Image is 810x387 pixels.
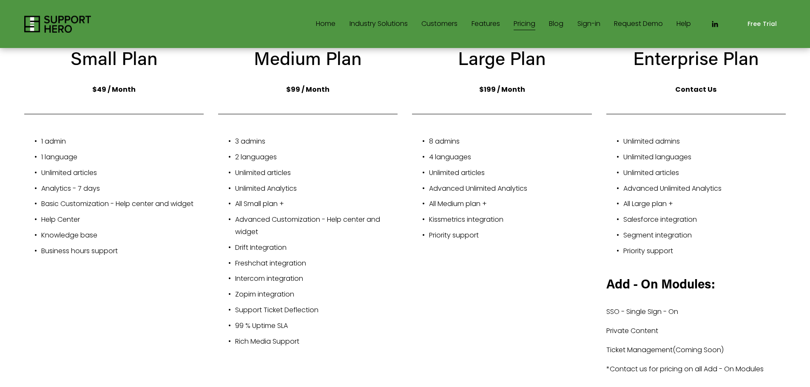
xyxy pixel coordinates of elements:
p: Freshchat integration [235,257,398,270]
p: 99 % Uptime SLA [235,320,398,332]
p: 2 languages [235,151,398,164]
p: Segment integration [623,229,786,242]
p: Ticket Management(Coming Soon) [606,344,786,356]
p: Help Center [41,214,204,226]
a: LinkedIn [711,20,719,28]
p: All Large plan + [623,198,786,210]
h3: Large Plan [412,46,591,71]
a: Home [316,17,335,31]
strong: $49 / Month [92,85,136,94]
p: Unlimited Analytics [235,183,398,195]
p: Priority support [623,245,786,257]
a: Help [676,17,691,31]
p: Unlimited articles [41,167,204,179]
p: *Contact us for pricing on all Add - On Modules [606,363,786,376]
p: Unlimited articles [623,167,786,179]
p: Unlimited articles [429,167,591,179]
p: Advanced Unlimited Analytics [623,183,786,195]
p: All Small plan + [235,198,398,210]
p: 4 languages [429,151,591,164]
a: Pricing [514,17,535,31]
p: 8 admins [429,136,591,148]
strong: $199 / Month [479,85,525,94]
p: Kissmetrics integration [429,214,591,226]
a: Request Demo [614,17,663,31]
p: Unlimited languages [623,151,786,164]
p: Advanced Unlimited Analytics [429,183,591,195]
p: Business hours support [41,245,204,257]
p: Intercom integration [235,273,398,285]
p: Unlimited admins [623,136,786,148]
strong: Add - On Modules: [606,275,715,292]
h3: Enterprise Plan [606,46,786,71]
p: Private Content [606,325,786,337]
p: Knowledge base [41,229,204,242]
a: Customers [421,17,458,31]
img: Support Hero [24,16,91,33]
strong: Contact Us [675,85,716,94]
p: Priority support [429,229,591,242]
p: 1 admin [41,136,204,148]
p: Zopim integration [235,288,398,301]
p: Unlimited articles [235,167,398,179]
p: 3 admins [235,136,398,148]
a: folder dropdown [350,17,408,31]
p: Rich Media Support [235,336,398,348]
p: Basic Customization - Help center and widget [41,198,204,210]
a: Blog [549,17,563,31]
a: Features [472,17,500,31]
h3: Small Plan [24,46,204,71]
p: Salesforce integration [623,214,786,226]
h3: Medium Plan [218,46,398,71]
a: Free Trial [739,14,786,34]
p: Drift Integration [235,242,398,254]
p: 1 language [41,151,204,164]
p: Support Ticket Deflection [235,304,398,316]
p: All Medium plan + [429,198,591,210]
strong: $99 / Month [286,85,330,94]
span: Industry Solutions [350,18,408,30]
a: Sign-in [577,17,600,31]
p: Analytics - 7 days [41,183,204,195]
p: SSO - Single SIgn - On [606,306,786,318]
p: Advanced Customization - Help center and widget [235,214,398,238]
